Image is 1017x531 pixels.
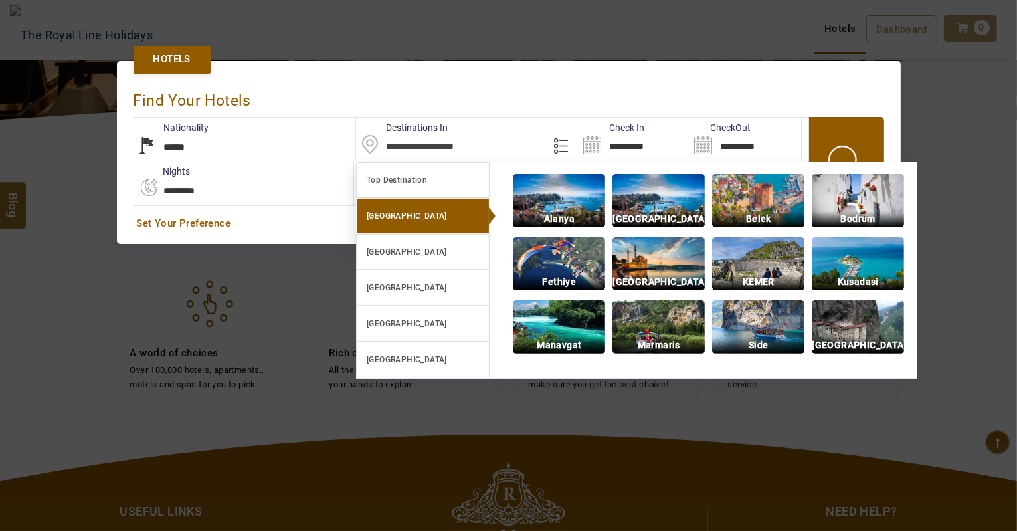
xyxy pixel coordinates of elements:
[356,306,490,342] a: [GEOGRAPHIC_DATA]
[367,175,427,185] b: Top Destination
[612,338,705,353] p: Marmaris
[612,237,705,290] img: img
[367,319,447,328] b: [GEOGRAPHIC_DATA]
[812,211,904,227] p: Bodrum
[513,300,605,354] img: img
[712,338,804,353] p: Side
[812,300,904,354] img: img
[513,274,605,290] p: Fethiye
[712,211,804,227] p: Belek
[367,211,447,221] b: [GEOGRAPHIC_DATA]
[612,300,705,354] img: img
[712,274,804,290] p: KEMER
[367,247,447,257] b: [GEOGRAPHIC_DATA]
[356,342,490,377] a: [GEOGRAPHIC_DATA]
[612,174,705,227] img: img
[812,174,904,227] img: img
[712,174,804,227] img: img
[134,165,191,178] label: nights
[356,121,448,134] label: Destinations In
[612,211,705,227] p: [GEOGRAPHIC_DATA]
[356,198,490,234] a: [GEOGRAPHIC_DATA]
[712,300,804,354] img: img
[367,283,447,292] b: [GEOGRAPHIC_DATA]
[712,237,804,290] img: img
[153,53,191,66] span: Hotels
[137,217,881,231] a: Set Your Preference
[812,237,904,290] img: img
[690,121,751,134] label: CheckOut
[513,237,605,290] img: img
[812,274,904,290] p: Kusadasi
[513,174,605,227] img: img
[134,121,209,134] label: Nationality
[513,338,605,353] p: Manavgat
[354,165,413,178] label: Rooms
[367,355,447,364] b: [GEOGRAPHIC_DATA]
[356,270,490,306] a: [GEOGRAPHIC_DATA]
[690,118,801,161] input: Search
[579,118,690,161] input: Search
[356,162,490,198] a: Top Destination
[513,211,605,227] p: Alanya
[134,46,211,73] a: Hotels
[579,121,644,134] label: Check In
[812,338,904,353] p: [GEOGRAPHIC_DATA]
[612,274,705,290] p: [GEOGRAPHIC_DATA]
[356,234,490,270] a: [GEOGRAPHIC_DATA]
[134,78,884,117] div: Find Your Hotels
